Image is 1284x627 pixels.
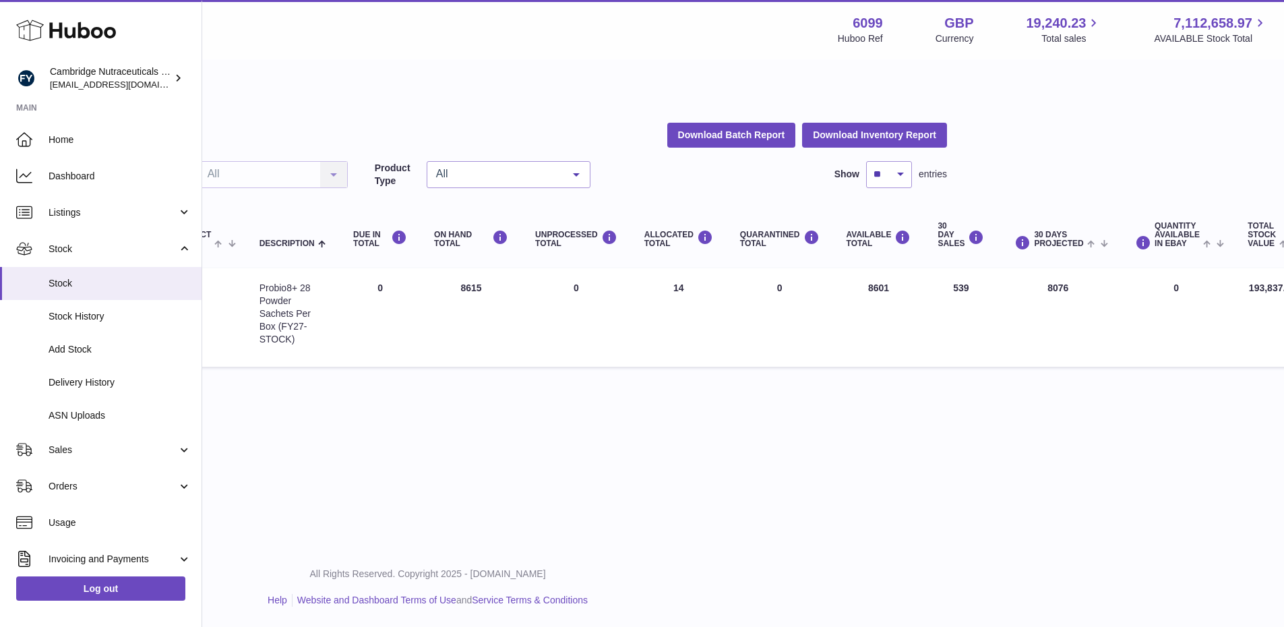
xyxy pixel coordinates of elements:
[268,595,287,605] a: Help
[16,68,36,88] img: huboo@camnutra.com
[777,282,783,293] span: 0
[433,167,563,181] span: All
[1154,14,1268,45] a: 7,112,658.97 AVAILABLE Stock Total
[644,230,713,248] div: ALLOCATED Total
[847,230,911,248] div: AVAILABLE Total
[49,480,177,493] span: Orders
[1248,222,1276,249] span: Total stock value
[802,123,947,147] button: Download Inventory Report
[49,444,177,456] span: Sales
[535,230,617,248] div: UNPROCESSED Total
[998,268,1118,367] td: 8076
[49,133,191,146] span: Home
[853,14,883,32] strong: 6099
[49,343,191,356] span: Add Stock
[944,14,973,32] strong: GBP
[1026,14,1086,32] span: 19,240.23
[631,268,727,367] td: 14
[667,123,796,147] button: Download Batch Report
[340,268,421,367] td: 0
[50,65,171,91] div: Cambridge Nutraceuticals Ltd
[522,268,631,367] td: 0
[293,594,588,607] li: and
[1118,268,1234,367] td: 0
[49,277,191,290] span: Stock
[49,376,191,389] span: Delivery History
[1034,231,1083,248] span: 30 DAYS PROJECTED
[49,243,177,256] span: Stock
[49,553,177,566] span: Invoicing and Payments
[740,230,820,248] div: QUARANTINED Total
[1154,32,1268,45] span: AVAILABLE Stock Total
[1026,14,1101,45] a: 19,240.23 Total sales
[259,239,315,248] span: Description
[353,230,407,248] div: DUE IN TOTAL
[936,32,974,45] div: Currency
[50,79,198,90] span: [EMAIL_ADDRESS][DOMAIN_NAME]
[49,206,177,219] span: Listings
[919,168,947,181] span: entries
[16,576,185,601] a: Log out
[1041,32,1101,45] span: Total sales
[834,168,859,181] label: Show
[938,222,984,249] div: 30 DAY SALES
[49,310,191,323] span: Stock History
[375,162,420,187] label: Product Type
[49,170,191,183] span: Dashboard
[297,595,456,605] a: Website and Dashboard Terms of Use
[1173,14,1252,32] span: 7,112,658.97
[472,595,588,605] a: Service Terms & Conditions
[49,409,191,422] span: ASN Uploads
[833,268,925,367] td: 8601
[421,268,522,367] td: 8615
[259,282,326,345] div: Probio8+ 28 Powder Sachets Per Box (FY27-STOCK)
[434,230,508,248] div: ON HAND Total
[924,268,998,367] td: 539
[1155,222,1200,249] span: Quantity Available in eBay
[838,32,883,45] div: Huboo Ref
[49,516,191,529] span: Usage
